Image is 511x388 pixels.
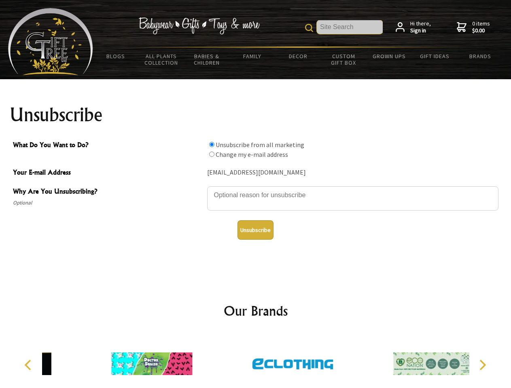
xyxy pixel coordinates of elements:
span: Why Are You Unsubscribing? [13,186,203,198]
a: Decor [275,48,321,65]
a: Family [230,48,276,65]
strong: $0.00 [472,27,490,34]
a: 0 items$0.00 [457,20,490,34]
strong: Sign in [410,27,431,34]
span: Optional [13,198,203,208]
span: What Do You Want to Do? [13,140,203,152]
a: Hi there,Sign in [396,20,431,34]
img: product search [305,24,313,32]
a: Babies & Children [184,48,230,71]
span: 0 items [472,20,490,34]
a: Grown Ups [366,48,412,65]
div: [EMAIL_ADDRESS][DOMAIN_NAME] [207,167,498,179]
span: Hi there, [410,20,431,34]
a: Custom Gift Box [321,48,367,71]
button: Previous [20,356,38,374]
input: What Do You Want to Do? [209,152,214,157]
a: Brands [458,48,503,65]
label: Change my e-mail address [216,150,288,158]
a: Gift Ideas [412,48,458,65]
h2: Our Brands [16,301,495,321]
h1: Unsubscribe [10,105,502,124]
input: Site Search [317,20,383,34]
input: What Do You Want to Do? [209,142,214,147]
button: Unsubscribe [237,220,274,240]
img: Babyware - Gifts - Toys and more... [8,8,93,75]
img: Babywear - Gifts - Toys & more [138,17,260,34]
a: All Plants Collection [139,48,184,71]
span: Your E-mail Address [13,167,203,179]
button: Next [473,356,491,374]
textarea: Why Are You Unsubscribing? [207,186,498,211]
label: Unsubscribe from all marketing [216,141,304,149]
a: BLOGS [93,48,139,65]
